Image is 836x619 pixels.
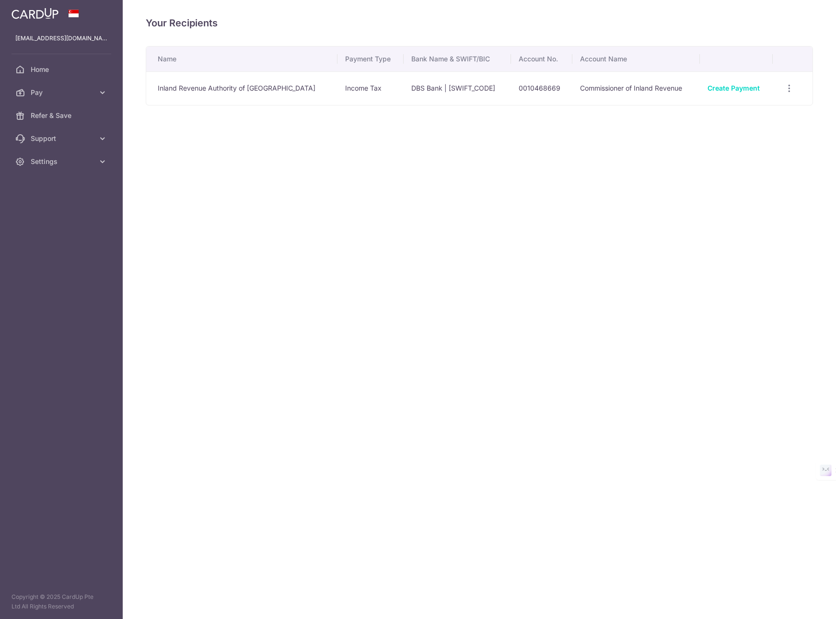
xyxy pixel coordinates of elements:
td: 0010468669 [511,71,573,105]
iframe: Opens a widget where you can find more information [774,590,826,614]
p: [EMAIL_ADDRESS][DOMAIN_NAME] [15,34,107,43]
td: Inland Revenue Authority of [GEOGRAPHIC_DATA] [146,71,337,105]
th: Payment Type [337,47,403,71]
span: Pay [31,88,94,97]
th: Bank Name & SWIFT/BIC [404,47,511,71]
h4: Your Recipients [146,15,813,31]
span: Support [31,134,94,143]
a: Create Payment [708,84,760,92]
span: Home [31,65,94,74]
img: CardUp [12,8,58,19]
th: Account No. [511,47,573,71]
td: DBS Bank | [SWIFT_CODE] [404,71,511,105]
th: Account Name [572,47,699,71]
span: Refer & Save [31,111,94,120]
th: Name [146,47,337,71]
td: Income Tax [337,71,403,105]
td: Commissioner of Inland Revenue [572,71,699,105]
span: Settings [31,157,94,166]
